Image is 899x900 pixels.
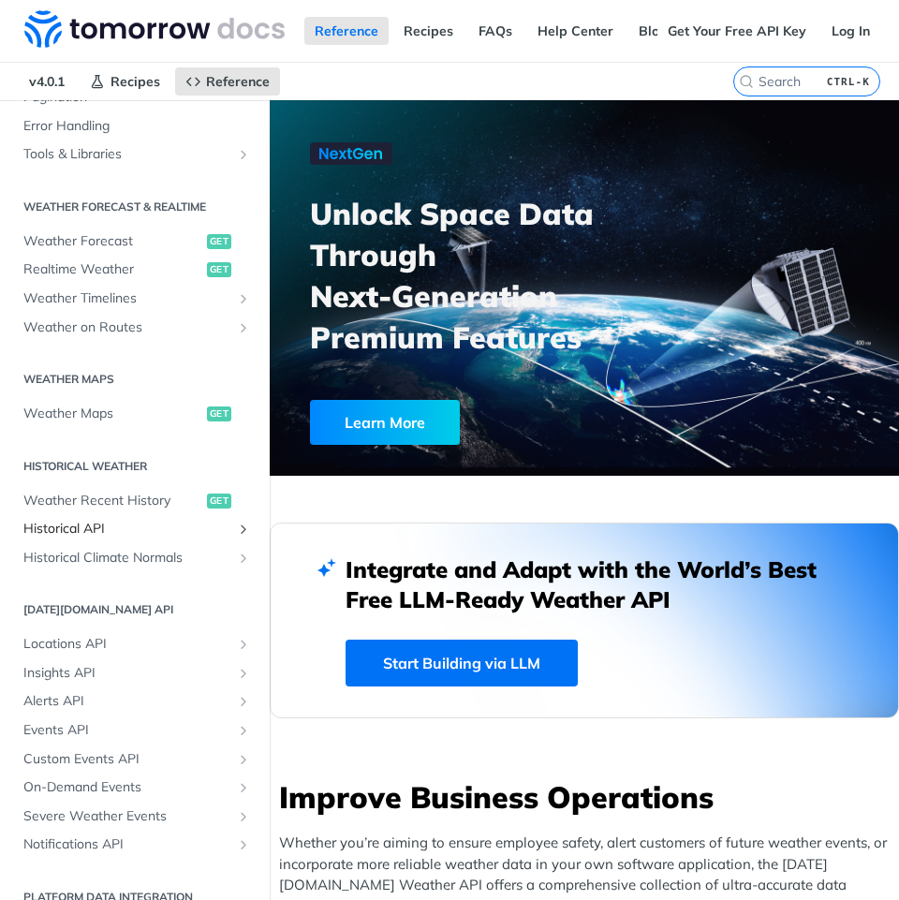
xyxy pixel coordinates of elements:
span: Alerts API [23,692,231,711]
img: NextGen [310,142,392,165]
a: Error Handling [14,112,256,140]
a: Help Center [527,17,624,45]
img: Tomorrow.io Weather API Docs [24,10,285,48]
a: Get Your Free API Key [657,17,817,45]
a: Weather on RoutesShow subpages for Weather on Routes [14,314,256,342]
a: Realtime Weatherget [14,256,256,284]
span: Severe Weather Events [23,807,231,826]
span: get [207,494,231,509]
button: Show subpages for Tools & Libraries [236,147,251,162]
button: Show subpages for Insights API [236,666,251,681]
h2: Weather Maps [14,371,256,388]
h2: Weather Forecast & realtime [14,199,256,215]
span: Reference [206,73,270,90]
span: Error Handling [23,117,251,136]
a: Weather TimelinesShow subpages for Weather Timelines [14,285,256,313]
h3: Improve Business Operations [279,776,899,818]
button: Show subpages for Locations API [236,637,251,652]
a: Recipes [80,67,170,96]
a: Historical Climate NormalsShow subpages for Historical Climate Normals [14,544,256,572]
a: Locations APIShow subpages for Locations API [14,630,256,658]
a: Blog [628,17,678,45]
a: Start Building via LLM [346,640,578,686]
a: FAQs [468,17,523,45]
a: On-Demand EventsShow subpages for On-Demand Events [14,774,256,802]
span: Recipes [111,73,160,90]
span: v4.0.1 [19,67,75,96]
span: Weather Recent History [23,492,202,510]
svg: Search [739,74,754,89]
button: Show subpages for Weather on Routes [236,320,251,335]
kbd: CTRL-K [822,72,875,91]
button: Show subpages for Severe Weather Events [236,809,251,824]
button: Show subpages for Notifications API [236,837,251,852]
a: Reference [304,17,389,45]
a: Weather Recent Historyget [14,487,256,515]
a: Log In [821,17,880,45]
span: Weather Maps [23,405,202,423]
button: Show subpages for Weather Timelines [236,291,251,306]
span: get [207,262,231,277]
button: Show subpages for On-Demand Events [236,780,251,795]
span: Realtime Weather [23,260,202,279]
button: Show subpages for Events API [236,723,251,738]
span: Events API [23,721,231,740]
button: Show subpages for Alerts API [236,694,251,709]
h2: [DATE][DOMAIN_NAME] API [14,601,256,618]
span: Insights API [23,664,231,683]
a: Insights APIShow subpages for Insights API [14,659,256,687]
span: Locations API [23,635,231,654]
button: Show subpages for Historical API [236,522,251,537]
a: Custom Events APIShow subpages for Custom Events API [14,745,256,774]
a: Weather Mapsget [14,400,256,428]
span: get [207,406,231,421]
span: Tools & Libraries [23,145,231,164]
button: Show subpages for Historical Climate Normals [236,551,251,566]
a: Learn More [310,400,546,445]
a: Tools & LibrariesShow subpages for Tools & Libraries [14,140,256,169]
h3: Unlock Space Data Through Next-Generation Premium Features [310,193,605,358]
a: Severe Weather EventsShow subpages for Severe Weather Events [14,803,256,831]
button: Show subpages for Custom Events API [236,752,251,767]
a: Weather Forecastget [14,228,256,256]
a: Notifications APIShow subpages for Notifications API [14,831,256,859]
h2: Integrate and Adapt with the World’s Best Free LLM-Ready Weather API [346,554,823,614]
span: get [207,234,231,249]
a: Recipes [393,17,464,45]
span: Weather Forecast [23,232,202,251]
span: Weather on Routes [23,318,231,337]
span: Historical Climate Normals [23,549,231,568]
span: On-Demand Events [23,778,231,797]
span: Historical API [23,520,231,539]
span: Notifications API [23,835,231,854]
span: Custom Events API [23,750,231,769]
span: Weather Timelines [23,289,231,308]
a: Events APIShow subpages for Events API [14,716,256,745]
div: Learn More [310,400,460,445]
a: Historical APIShow subpages for Historical API [14,515,256,543]
a: Alerts APIShow subpages for Alerts API [14,687,256,716]
h2: Historical Weather [14,458,256,475]
a: Reference [175,67,280,96]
